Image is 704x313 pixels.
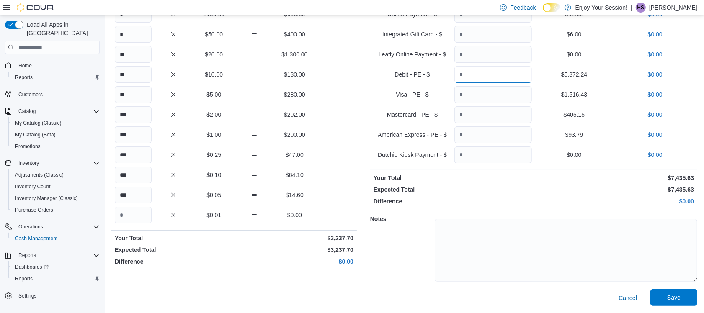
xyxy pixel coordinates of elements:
button: Settings [2,290,103,302]
span: Cancel [619,294,637,302]
p: $0.00 [276,211,313,219]
div: Harley Splett [636,3,646,13]
p: Difference [374,197,532,205]
span: Dashboards [15,264,49,270]
p: $280.00 [276,90,313,99]
a: My Catalog (Classic) [12,118,65,128]
p: $50.00 [196,30,232,38]
button: Cash Management [8,233,103,244]
p: $0.10 [196,171,232,179]
p: $0.00 [535,151,613,159]
button: Promotions [8,141,103,152]
button: Catalog [15,106,39,116]
span: Promotions [12,141,100,151]
span: Customers [18,91,43,98]
a: Reports [12,72,36,82]
button: Customers [2,88,103,100]
p: Your Total [374,174,532,182]
input: Quantity [115,167,152,183]
button: Inventory Count [8,181,103,192]
span: Feedback [510,3,536,12]
a: Home [15,61,35,71]
p: $1.00 [196,131,232,139]
p: $7,435.63 [535,174,694,182]
button: Inventory [2,157,103,169]
button: Operations [15,222,46,232]
h5: Notes [370,210,433,227]
button: Reports [8,72,103,83]
p: American Express - PE - $ [374,131,451,139]
span: My Catalog (Classic) [15,120,62,126]
button: Operations [2,221,103,233]
p: $5,372.24 [535,70,613,79]
p: Visa - PE - $ [374,90,451,99]
input: Quantity [115,106,152,123]
span: Reports [15,250,100,260]
span: Inventory Manager (Classic) [15,195,78,202]
input: Quantity [115,126,152,143]
span: Inventory Count [15,183,51,190]
span: Promotions [15,143,41,150]
p: Enjoy Your Session! [575,3,628,13]
p: $6.00 [535,30,613,38]
button: Save [650,289,697,306]
p: $0.00 [616,70,694,79]
p: $0.01 [196,211,232,219]
p: $5.00 [196,90,232,99]
p: $3,237.70 [236,234,353,242]
button: Cancel [615,290,640,306]
p: Integrated Gift Card - $ [374,30,451,38]
p: $0.00 [236,257,353,266]
button: Reports [15,250,39,260]
p: $200.00 [276,131,313,139]
input: Quantity [115,86,152,103]
input: Dark Mode [543,3,560,12]
input: Quantity [115,66,152,83]
input: Quantity [454,26,532,43]
span: Adjustments (Classic) [12,170,100,180]
input: Quantity [454,126,532,143]
input: Quantity [115,46,152,63]
p: $2.00 [196,110,232,119]
a: Customers [15,90,46,100]
span: Operations [18,223,43,230]
p: $47.00 [276,151,313,159]
p: $405.15 [535,110,613,119]
p: $0.00 [535,50,613,59]
input: Quantity [454,86,532,103]
span: Settings [18,292,36,299]
p: Leafly Online Payment - $ [374,50,451,59]
input: Quantity [454,46,532,63]
button: Reports [8,273,103,285]
button: Inventory [15,158,42,168]
p: $0.00 [616,131,694,139]
input: Quantity [454,146,532,163]
span: Dashboards [12,262,100,272]
a: Inventory Manager (Classic) [12,193,81,203]
button: Adjustments (Classic) [8,169,103,181]
input: Quantity [454,106,532,123]
p: Expected Total [374,185,532,194]
p: $3,237.70 [236,246,353,254]
span: My Catalog (Classic) [12,118,100,128]
p: $0.00 [616,110,694,119]
span: Inventory Count [12,182,100,192]
span: My Catalog (Beta) [15,131,56,138]
span: Inventory [15,158,100,168]
p: | [631,3,632,13]
p: $0.00 [616,50,694,59]
a: Dashboards [8,261,103,273]
span: Reports [12,274,100,284]
a: My Catalog (Beta) [12,130,59,140]
p: $0.00 [616,30,694,38]
input: Quantity [115,146,152,163]
span: Adjustments (Classic) [15,172,64,178]
a: Inventory Count [12,182,54,192]
button: Inventory Manager (Classic) [8,192,103,204]
span: Catalog [15,106,100,116]
input: Quantity [115,187,152,203]
p: [PERSON_NAME] [649,3,697,13]
a: Settings [15,291,40,301]
p: $7,435.63 [535,185,694,194]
